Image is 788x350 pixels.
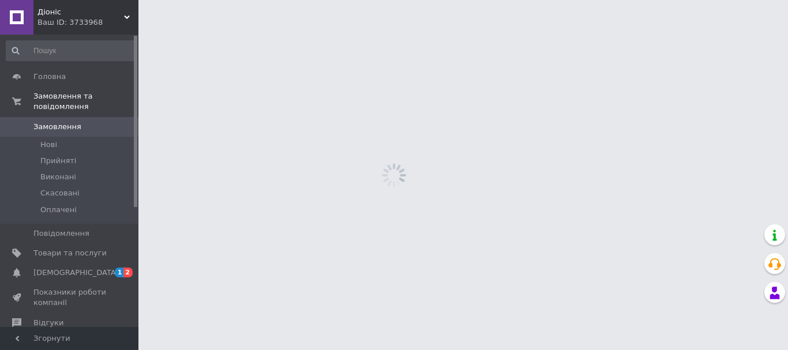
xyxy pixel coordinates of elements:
span: 1 [115,268,124,277]
span: Товари та послуги [33,248,107,258]
span: [DEMOGRAPHIC_DATA] [33,268,119,278]
span: Замовлення та повідомлення [33,91,138,112]
span: Оплачені [40,205,77,215]
span: Нові [40,140,57,150]
div: Ваш ID: 3733968 [37,17,138,28]
span: Замовлення [33,122,81,132]
span: Прийняті [40,156,76,166]
span: 2 [123,268,133,277]
span: Діоніс [37,7,124,17]
input: Пошук [6,40,136,61]
span: Скасовані [40,188,80,198]
span: Виконані [40,172,76,182]
span: Головна [33,71,66,82]
span: Відгуки [33,318,63,328]
span: Показники роботи компанії [33,287,107,308]
span: Повідомлення [33,228,89,239]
